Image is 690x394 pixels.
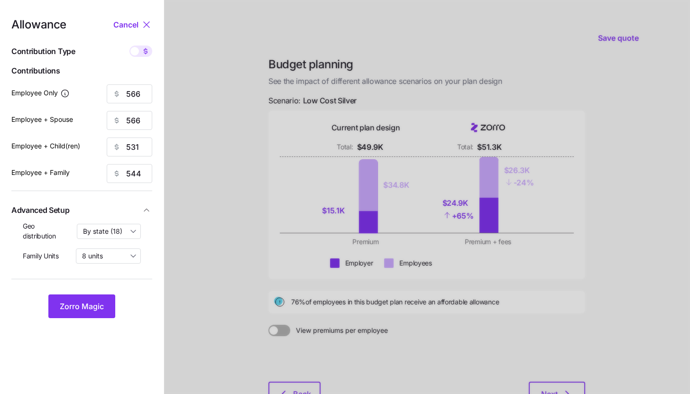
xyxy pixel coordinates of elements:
[11,167,70,178] label: Employee + Family
[11,114,73,125] label: Employee + Spouse
[23,251,59,261] span: Family Units
[11,204,70,216] span: Advanced Setup
[60,301,104,312] span: Zorro Magic
[11,88,70,98] label: Employee Only
[11,199,152,222] button: Advanced Setup
[48,294,115,318] button: Zorro Magic
[11,221,152,271] div: Advanced Setup
[113,19,138,30] span: Cancel
[11,141,80,151] label: Employee + Child(ren)
[23,221,69,241] span: Geo distribution
[11,46,75,57] span: Contribution Type
[11,65,152,77] span: Contributions
[113,19,141,30] button: Cancel
[11,19,66,30] span: Allowance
